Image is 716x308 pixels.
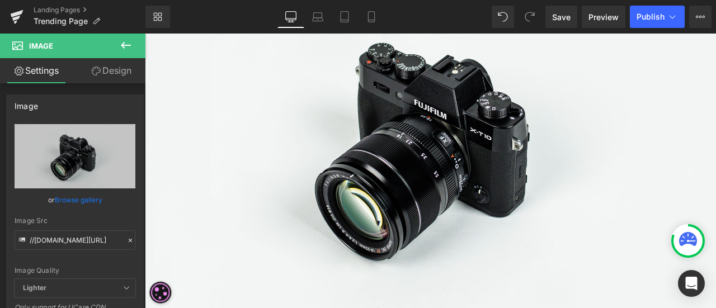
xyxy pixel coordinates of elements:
[15,194,135,206] div: or
[582,6,625,28] a: Preview
[358,6,385,28] a: Mobile
[34,6,145,15] a: Landing Pages
[630,6,685,28] button: Publish
[519,6,541,28] button: Redo
[55,190,102,210] a: Browse gallery
[29,41,53,50] span: Image
[15,95,38,111] div: Image
[75,58,148,83] a: Design
[588,11,619,23] span: Preview
[34,17,88,26] span: Trending Page
[145,6,170,28] a: New Library
[15,230,135,250] input: Link
[15,267,135,274] div: Image Quality
[637,12,665,21] span: Publish
[678,270,705,297] div: Open Intercom Messenger
[23,283,46,292] b: Lighter
[689,6,712,28] button: More
[552,11,571,23] span: Save
[331,6,358,28] a: Tablet
[492,6,514,28] button: Undo
[304,6,331,28] a: Laptop
[15,217,135,225] div: Image Src
[277,6,304,28] a: Desktop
